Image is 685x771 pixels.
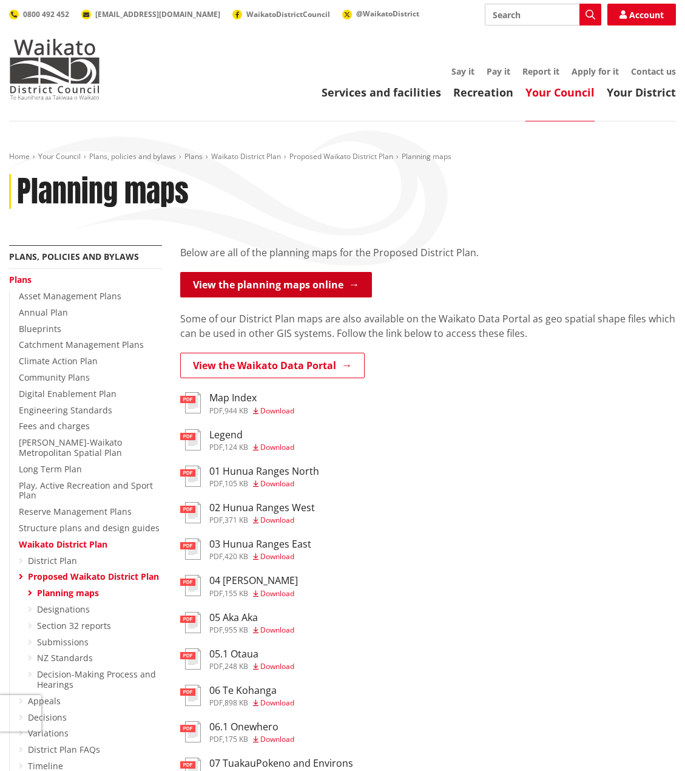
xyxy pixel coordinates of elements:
[28,571,159,582] a: Proposed Waikato District Plan
[260,698,294,708] span: Download
[180,648,294,670] a: 05.1 Otaua pdf,248 KB Download
[19,290,121,302] a: Asset Management Plans
[37,620,111,631] a: Section 32 reports
[38,151,81,161] a: Your Council
[19,506,132,517] a: Reserve Management Plans
[184,151,203,161] a: Plans
[180,502,201,523] img: document-pdf.svg
[289,151,393,161] a: Proposed Waikato District Plan
[260,406,294,416] span: Download
[209,478,223,489] span: pdf
[224,551,248,562] span: 420 KB
[9,152,676,162] nav: breadcrumb
[9,151,30,161] a: Home
[81,9,220,19] a: [EMAIL_ADDRESS][DOMAIN_NAME]
[19,355,98,367] a: Climate Action Plan
[180,685,294,707] a: 06 Te Kohanga pdf,898 KB Download
[209,444,294,451] div: ,
[209,590,298,597] div: ,
[209,685,294,696] h3: 06 Te Kohanga
[224,406,248,416] span: 944 KB
[209,551,223,562] span: pdf
[224,515,248,525] span: 371 KB
[9,39,100,100] img: Waikato District Council - Te Kaunihera aa Takiwaa o Waikato
[19,323,61,335] a: Blueprints
[224,442,248,452] span: 124 KB
[28,727,69,739] a: Variations
[209,627,294,634] div: ,
[180,311,676,341] p: Some of our District Plan maps are also available on the Waikato Data Portal as geo spatial shape...
[180,466,201,487] img: document-pdf.svg
[211,151,281,161] a: Waikato District Plan
[180,612,201,633] img: document-pdf.svg
[19,404,112,416] a: Engineering Standards
[23,9,69,19] span: 0800 492 452
[209,721,294,733] h3: 06.1 Onewhero
[209,515,223,525] span: pdf
[356,8,419,19] span: @WaikatoDistrict
[28,712,67,723] a: Decisions
[260,625,294,635] span: Download
[209,502,315,514] h3: 02 Hunua Ranges West
[522,66,559,77] a: Report it
[209,698,223,708] span: pdf
[224,588,248,599] span: 155 KB
[209,442,223,452] span: pdf
[37,668,156,690] a: Decision-Making Process and Hearings
[209,661,223,671] span: pdf
[19,538,107,550] a: Waikato District Plan
[180,429,201,450] img: document-pdf.svg
[209,625,223,635] span: pdf
[209,466,319,477] h3: 01 Hunua Ranges North
[631,66,676,77] a: Contact us
[180,392,201,413] img: document-pdf.svg
[209,575,298,586] h3: 04 [PERSON_NAME]
[260,551,294,562] span: Download
[260,478,294,489] span: Download
[209,517,315,524] div: ,
[180,392,294,414] a: Map Index pdf,944 KB Download
[180,538,311,560] a: 03 Hunua Ranges East pdf,420 KB Download
[9,9,69,19] a: 0800 492 452
[28,695,61,707] a: Appeals
[209,429,294,441] h3: Legend
[487,66,510,77] a: Pay it
[180,685,201,706] img: document-pdf.svg
[180,245,676,260] p: Below are all of the planning maps for the Proposed District Plan.
[209,406,223,416] span: pdf
[180,612,294,634] a: 05 Aka Aka pdf,955 KB Download
[629,720,673,764] iframe: Messenger Launcher
[525,85,595,100] a: Your Council
[37,603,90,615] a: Designations
[180,575,298,597] a: 04 [PERSON_NAME] pdf,155 KB Download
[209,538,311,550] h3: 03 Hunua Ranges East
[209,553,311,560] div: ,
[9,274,32,285] a: Plans
[260,661,294,671] span: Download
[180,648,201,670] img: document-pdf.svg
[209,648,294,660] h3: 05.1 Otaua
[180,272,372,297] a: View the planning maps online
[209,734,223,744] span: pdf
[19,388,116,399] a: Digital Enablement Plan
[19,480,153,501] a: Play, Active Recreation and Sport Plan
[260,442,294,452] span: Download
[209,663,294,670] div: ,
[232,9,330,19] a: WaikatoDistrictCouncil
[453,85,513,100] a: Recreation
[180,466,319,487] a: 01 Hunua Ranges North pdf,105 KB Download
[607,4,676,25] a: Account
[224,625,248,635] span: 955 KB
[19,522,160,534] a: Structure plans and design guides
[451,66,474,77] a: Say it
[209,699,294,707] div: ,
[209,392,294,404] h3: Map Index
[180,429,294,451] a: Legend pdf,124 KB Download
[224,661,248,671] span: 248 KB
[180,721,294,743] a: 06.1 Onewhero pdf,175 KB Download
[322,85,441,100] a: Services and facilities
[485,4,601,25] input: Search input
[28,555,77,566] a: District Plan
[209,758,353,769] h3: 07 TuakauPokeno and Environs
[37,636,89,648] a: Submissions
